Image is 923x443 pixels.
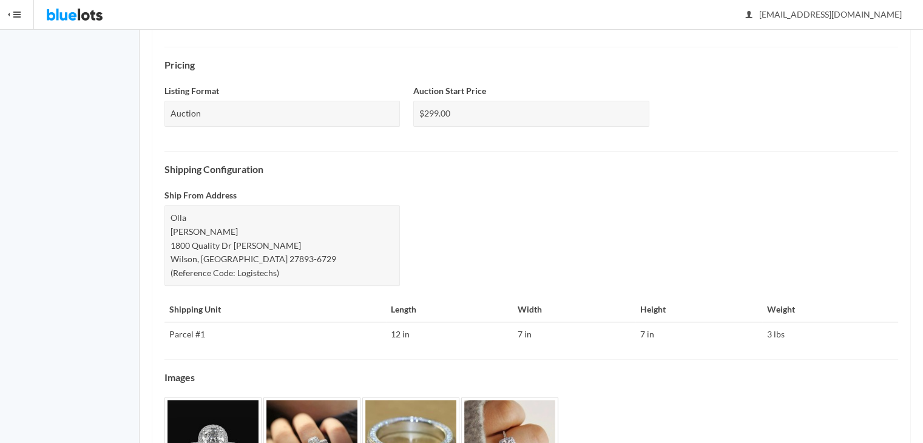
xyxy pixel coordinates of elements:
[386,322,513,347] td: 12 in
[164,205,400,286] div: Olla [PERSON_NAME] 1800 Quality Dr [PERSON_NAME] Wilson, [GEOGRAPHIC_DATA] 27893-6729 (Reference ...
[164,298,386,322] th: Shipping Unit
[164,189,237,203] label: Ship From Address
[513,322,635,347] td: 7 in
[164,322,386,347] td: Parcel #1
[635,322,762,347] td: 7 in
[413,84,486,98] label: Auction Start Price
[413,101,649,127] div: $299.00
[743,10,755,21] ion-icon: person
[164,59,898,70] h4: Pricing
[746,9,902,19] span: [EMAIL_ADDRESS][DOMAIN_NAME]
[164,372,898,383] h4: Images
[635,298,762,322] th: Height
[164,101,400,127] div: Auction
[164,84,219,98] label: Listing Format
[164,164,898,175] h4: Shipping Configuration
[762,322,898,347] td: 3 lbs
[762,298,898,322] th: Weight
[386,298,513,322] th: Length
[513,298,635,322] th: Width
